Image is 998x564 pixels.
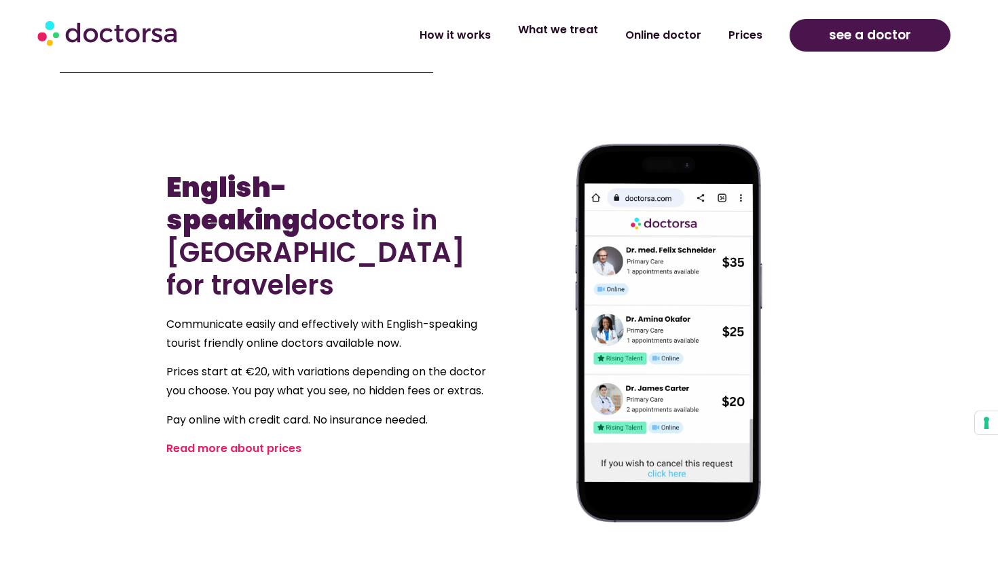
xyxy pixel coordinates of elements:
[166,315,492,353] p: Communicate easily and effectively with English-speaking tourist friendly online doctors availabl...
[166,168,300,239] b: English-speaking
[264,20,776,51] nav: Menu
[575,143,762,523] img: General Doctor Near Me in Berlin, Germany
[829,24,911,46] span: see a doctor
[975,411,998,434] button: Your consent preferences for tracking technologies
[166,411,492,430] p: Pay online with credit card. No insurance needed.
[166,171,492,301] h2: doctors in [GEOGRAPHIC_DATA] for travelers
[166,440,301,456] a: Read more about prices
[790,19,950,52] a: see a doctor
[504,14,612,45] a: What we treat
[406,20,504,51] a: How it works
[612,20,715,51] a: Online doctor
[715,20,776,51] a: Prices
[166,362,492,400] p: Prices start at €20, with variations depending on the doctor you choose. You pay what you see, no...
